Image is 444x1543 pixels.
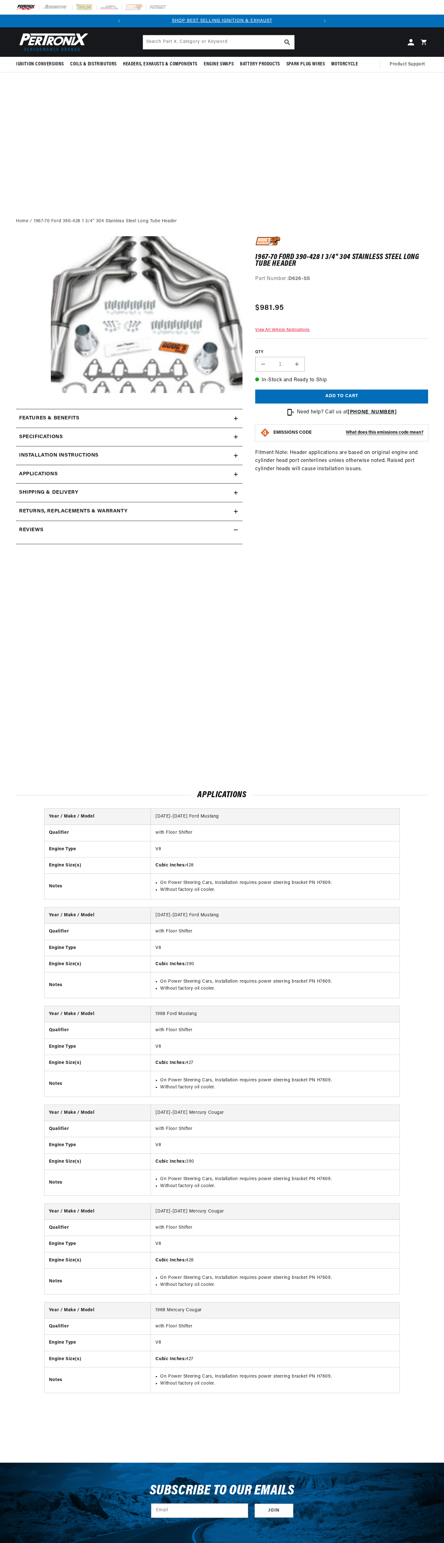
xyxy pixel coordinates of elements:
[255,236,428,566] div: Fitment Note: Header applications are based on original engine and cylinder head port centerlines...
[255,1504,293,1518] button: Subscribe
[155,962,186,966] strong: Cubic Inches:
[67,57,120,72] summary: Coils & Distributors
[160,1176,395,1183] li: On Power Steering Cars, Installation requires power steering bracket PN H7609.
[331,61,358,68] span: Motorcycle
[390,57,428,72] summary: Product Support
[318,15,331,27] button: Translation missing: en.sections.announcements.next_announcement
[151,1022,400,1039] td: with Floor Shifter
[113,15,126,27] button: Translation missing: en.sections.announcements.previous_announcement
[44,1022,151,1039] th: Qualifier
[44,956,151,972] th: Engine Size(s)
[160,879,395,886] li: On Power Steering Cars, Installation requires power steering bracket PN H7609.
[16,57,67,72] summary: Ignition Conversions
[19,451,99,460] h2: Installation instructions
[151,1137,400,1153] td: V8
[19,433,63,441] h2: Specifications
[44,1039,151,1055] th: Engine Type
[16,446,242,465] summary: Installation instructions
[44,924,151,940] th: Qualifier
[346,430,423,435] strong: What does this emissions code mean?
[151,825,400,841] td: with Floor Shifter
[151,858,400,874] td: 428
[44,1006,151,1022] th: Year / Make / Model
[151,1006,400,1022] td: 1968 Ford Mustang
[44,809,151,825] th: Year / Make / Model
[160,886,395,893] li: Without factory oil cooler.
[155,1159,186,1164] strong: Cubic Inches:
[260,428,270,438] img: Emissions code
[44,1121,151,1137] th: Qualifier
[160,1183,395,1190] li: Without factory oil cooler.
[160,1084,395,1091] li: Without factory oil cooler.
[155,1060,186,1065] strong: Cubic Inches:
[44,1071,151,1097] th: Notes
[151,1318,400,1334] td: with Floor Shifter
[328,57,361,72] summary: Motorcycle
[151,924,400,940] td: with Floor Shifter
[44,1351,151,1367] th: Engine Size(s)
[44,1105,151,1121] th: Year / Make / Model
[44,874,151,899] th: Notes
[151,1302,400,1319] td: 1968 Mercury Cougar
[126,17,318,24] div: 1 of 2
[255,328,310,332] a: View All Vehicle Applications
[44,825,151,841] th: Qualifier
[151,1236,400,1252] td: V8
[44,1170,151,1195] th: Notes
[120,57,201,72] summary: Headers, Exhausts & Components
[44,1302,151,1319] th: Year / Make / Model
[151,940,400,956] td: V8
[160,1281,395,1288] li: Without factory oil cooler.
[44,1252,151,1268] th: Engine Size(s)
[237,57,283,72] summary: Battery Products
[348,410,397,415] a: [PHONE_NUMBER]
[19,470,58,478] span: Applications
[286,61,325,68] span: Spark Plug Wires
[255,376,428,384] p: In-Stock and Ready to Ship
[151,841,400,857] td: V8
[151,1204,400,1220] td: [DATE]-[DATE] Mercury Cougar
[151,1252,400,1268] td: 428
[160,1077,395,1084] li: On Power Steering Cars, Installation requires power steering bracket PN H7609.
[44,1055,151,1071] th: Engine Size(s)
[255,302,284,314] span: $981.95
[16,428,242,446] summary: Specifications
[288,276,310,281] strong: D626-SS
[255,390,428,404] button: Add to cart
[126,17,318,24] div: Announcement
[44,1367,151,1393] th: Notes
[16,792,428,799] h2: Applications
[240,61,280,68] span: Battery Products
[143,35,294,49] input: Search Part #, Category or Keyword
[16,236,242,396] media-gallery: Gallery Viewer
[44,1137,151,1153] th: Engine Type
[151,1351,400,1367] td: 427
[204,61,234,68] span: Engine Swaps
[151,1504,248,1518] input: Email
[172,18,272,23] a: SHOP BEST SELLING IGNITION & EXHAUST
[44,1220,151,1236] th: Qualifier
[151,1121,400,1137] td: with Floor Shifter
[201,57,237,72] summary: Engine Swaps
[16,502,242,521] summary: Returns, Replacements & Warranty
[19,526,43,534] h2: Reviews
[44,1236,151,1252] th: Engine Type
[297,408,397,417] p: Need help? Call us at
[151,956,400,972] td: 390
[19,507,127,516] h2: Returns, Replacements & Warranty
[151,809,400,825] td: [DATE]-[DATE] Ford Mustang
[34,218,177,225] a: 1967-70 Ford 390-428 1 3/4" 304 Stainless Steel Long Tube Header
[16,218,428,225] nav: breadcrumbs
[255,275,428,283] div: Part Number:
[16,521,242,539] summary: Reviews
[151,1153,400,1170] td: 390
[70,61,117,68] span: Coils & Distributors
[155,863,186,868] strong: Cubic Inches:
[390,61,425,68] span: Product Support
[44,858,151,874] th: Engine Size(s)
[19,489,78,497] h2: Shipping & Delivery
[44,841,151,857] th: Engine Type
[255,350,428,355] label: QTY
[16,61,64,68] span: Ignition Conversions
[155,1258,186,1263] strong: Cubic Inches:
